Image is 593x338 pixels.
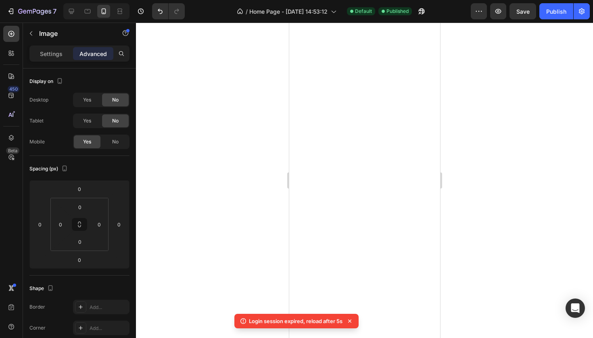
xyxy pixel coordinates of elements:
[72,201,88,213] input: 0px
[112,117,119,124] span: No
[34,218,46,230] input: 0
[53,6,56,16] p: 7
[90,304,127,311] div: Add...
[539,3,573,19] button: Publish
[72,236,88,248] input: 0px
[6,147,19,154] div: Beta
[289,23,440,338] iframe: Design area
[29,164,69,174] div: Spacing (px)
[152,3,185,19] div: Undo/Redo
[83,138,91,145] span: Yes
[90,325,127,332] div: Add...
[83,96,91,104] span: Yes
[566,299,585,318] div: Open Intercom Messenger
[3,3,60,19] button: 7
[509,3,536,19] button: Save
[29,303,45,311] div: Border
[249,317,342,325] p: Login session expired, reload after 5s
[386,8,409,15] span: Published
[29,324,46,332] div: Corner
[516,8,530,15] span: Save
[8,86,19,92] div: 450
[113,218,125,230] input: 0
[93,218,105,230] input: 0px
[355,8,372,15] span: Default
[29,138,45,145] div: Mobile
[546,7,566,16] div: Publish
[112,138,119,145] span: No
[246,7,248,16] span: /
[79,50,107,58] p: Advanced
[29,117,44,124] div: Tablet
[71,254,88,266] input: 0
[71,183,88,195] input: 0
[112,96,119,104] span: No
[39,29,108,38] p: Image
[29,76,65,87] div: Display on
[29,283,55,294] div: Shape
[54,218,67,230] input: 0px
[249,7,328,16] span: Home Page - [DATE] 14:53:12
[40,50,63,58] p: Settings
[29,96,48,104] div: Desktop
[83,117,91,124] span: Yes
